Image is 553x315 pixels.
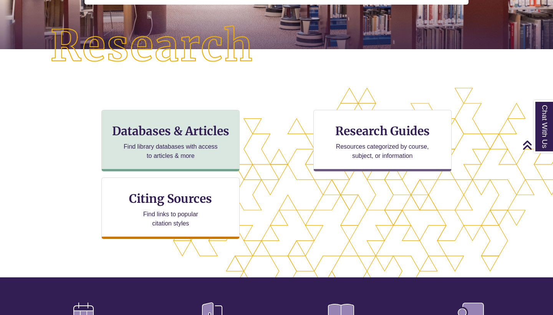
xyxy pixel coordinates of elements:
a: Databases & Articles Find library databases with access to articles & more [101,110,240,171]
p: Find library databases with access to articles & more [121,142,221,161]
a: Research Guides Resources categorized by course, subject, or information [313,110,452,171]
h3: Research Guides [320,124,445,138]
img: Research [28,3,276,90]
a: Citing Sources Find links to popular citation styles [101,177,240,239]
h3: Databases & Articles [108,124,233,138]
a: Back to Top [522,140,551,150]
p: Resources categorized by course, subject, or information [332,142,432,161]
h3: Citing Sources [124,191,218,206]
p: Find links to popular citation styles [133,210,208,228]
